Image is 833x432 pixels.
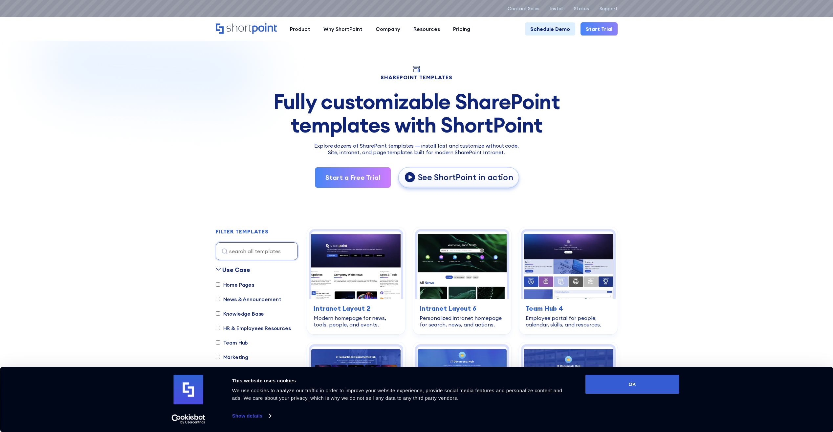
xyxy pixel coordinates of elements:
input: Home Pages [216,282,220,287]
a: Team Hub 4 – SharePoint Employee Portal Template: Employee portal for people, calendar, skills, a... [519,227,617,334]
a: Intranet Layout 2 – SharePoint Homepage Design: Modern homepage for news, tools, people, and even... [307,227,405,334]
input: search all templates [216,242,298,260]
div: Product [290,25,310,33]
label: Marketing [216,353,249,361]
div: FILTER TEMPLATES [216,229,269,234]
a: Schedule Demo [525,22,575,36]
label: Home Pages [216,281,254,289]
input: Team Hub [216,340,220,345]
h1: SHAREPOINT TEMPLATES [216,75,618,80]
a: Install [550,6,563,11]
div: Fully customizable SharePoint templates with ShortPoint [216,90,618,136]
div: Pricing [453,25,470,33]
label: HR & Employees Resources [216,324,291,332]
a: Resources [407,22,447,36]
input: HR & Employees Resources [216,326,220,330]
a: Usercentrics Cookiebot - opens in a new window [160,414,217,424]
h3: Team Hub 4 [526,303,611,313]
a: Product [283,22,317,36]
a: Home [216,23,277,35]
a: Show details [232,411,271,421]
p: See ShortPoint in action [418,172,513,183]
iframe: Chat Widget [715,356,833,432]
a: Start a Free Trial [315,167,391,188]
div: Modern homepage for news, tools, people, and events. [314,315,399,328]
img: Documents 2 – Document Management Template: Central document hub with alerts, search, and actions. [417,347,507,414]
p: Explore dozens of SharePoint templates — install fast and customize without code. [216,142,618,150]
a: Intranet Layout 6 – SharePoint Homepage Design: Personalized intranet homepage for search, news, ... [413,227,511,334]
a: Company [369,22,407,36]
div: Employee portal for people, calendar, skills, and resources. [526,315,611,328]
div: Personalized intranet homepage for search, news, and actions. [420,315,505,328]
input: Marketing [216,355,220,359]
button: OK [585,375,679,394]
img: Intranet Layout 6 – SharePoint Homepage Design: Personalized intranet homepage for search, news, ... [417,231,507,299]
div: Company [376,25,400,33]
input: News & Announcement [216,297,220,301]
label: Team Hub [216,339,248,347]
a: Start Trial [581,22,618,36]
div: Use Case [222,265,250,274]
a: Pricing [447,22,477,36]
div: This website uses cookies [232,377,571,385]
img: Intranet Layout 2 – SharePoint Homepage Design: Modern homepage for news, tools, people, and events. [311,231,401,299]
h3: Intranet Layout 6 [420,303,505,313]
label: Knowledge Base [216,310,264,318]
a: Why ShortPoint [317,22,369,36]
label: News & Announcement [216,295,281,303]
img: Team Hub 4 – SharePoint Employee Portal Template: Employee portal for people, calendar, skills, a... [523,231,613,299]
img: Documents 3 – Document Management System Template: All-in-one system for documents, updates, and ... [523,347,613,414]
a: Status [574,6,589,11]
img: Documents 1 – SharePoint Document Library Template: Faster document findability with search, filt... [311,347,401,414]
h2: Site, intranet, and page templates built for modern SharePoint Intranet. [216,150,618,156]
input: Knowledge Base [216,311,220,316]
div: Why ShortPoint [323,25,362,33]
a: Support [600,6,618,11]
h3: Intranet Layout 2 [314,303,399,313]
div: Resources [413,25,440,33]
a: Contact Sales [508,6,539,11]
span: We use cookies to analyze our traffic in order to improve your website experience, provide social... [232,388,562,401]
a: open lightbox [398,167,519,188]
img: logo [174,375,203,404]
